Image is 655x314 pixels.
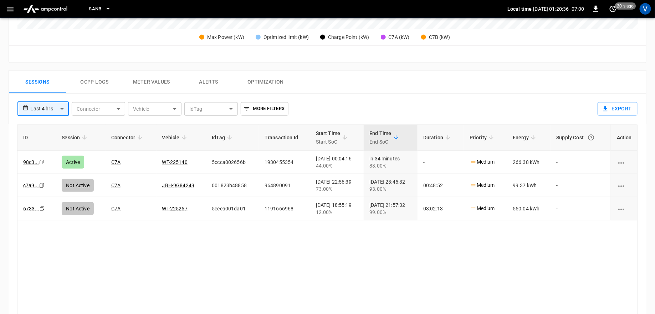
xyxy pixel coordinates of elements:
[585,131,598,144] button: The cost of your charging session based on your supply rates
[241,102,288,116] button: More Filters
[369,155,412,169] div: in 34 minutes
[369,209,412,216] div: 99.00%
[316,178,358,193] div: [DATE] 22:56:39
[259,197,310,220] td: 1191666968
[62,156,84,169] div: Active
[369,185,412,193] div: 93.00%
[316,129,350,146] span: Start TimeStart SoC
[20,2,70,16] img: ampcontrol.io logo
[9,71,66,94] button: Sessions
[470,205,495,212] p: Medium
[607,3,619,15] button: set refresh interval
[23,206,39,211] a: 6733...
[111,159,121,165] a: C7A
[507,174,551,197] td: 99.37 kWh
[207,34,244,41] div: Max Power (kW)
[162,183,195,188] a: JBH-9G84249
[23,183,39,188] a: c7a9...
[615,3,636,10] span: 20 s ago
[617,182,632,189] div: charging session options
[17,125,638,220] table: sessions table
[162,159,188,165] a: WT-225140
[206,151,259,174] td: 5ccca002656b
[39,158,46,166] div: copy
[328,34,369,41] div: Charge Point (kW)
[23,159,39,165] a: 98c3...
[259,174,310,197] td: 964890091
[89,5,102,13] span: SanB
[39,181,46,189] div: copy
[316,209,358,216] div: 12.00%
[507,197,551,220] td: 550.04 kWh
[423,133,452,142] span: Duration
[557,131,605,144] div: Supply Cost
[369,178,412,193] div: [DATE] 23:45:32
[429,34,450,41] div: C7B (kW)
[617,159,632,166] div: charging session options
[389,34,410,41] div: C7A (kW)
[598,102,638,116] button: Export
[617,205,632,212] div: charging session options
[162,206,188,211] a: WT-225257
[62,202,94,215] div: Not Active
[418,174,464,197] td: 00:48:52
[470,181,495,189] p: Medium
[418,151,464,174] td: -
[369,162,412,169] div: 83.00%
[206,174,259,197] td: 001823b48858
[180,71,237,94] button: Alerts
[86,2,114,16] button: SanB
[30,102,69,116] div: Last 4 hrs
[316,138,341,146] p: Start SoC
[369,201,412,216] div: [DATE] 21:57:32
[259,151,310,174] td: 1930455354
[551,197,611,220] td: -
[316,155,358,169] div: [DATE] 00:04:16
[470,158,495,166] p: Medium
[369,129,391,146] div: End Time
[316,201,358,216] div: [DATE] 18:55:19
[263,34,309,41] div: Optimized limit (kW)
[39,205,46,213] div: copy
[369,129,400,146] span: End TimeEnd SoC
[640,3,651,15] div: profile-icon
[316,185,358,193] div: 73.00%
[533,5,584,13] p: [DATE] 01:20:36 -07:00
[507,151,551,174] td: 266.38 kWh
[507,5,532,13] p: Local time
[17,125,56,151] th: ID
[123,71,180,94] button: Meter Values
[470,133,496,142] span: Priority
[237,71,294,94] button: Optimization
[62,179,94,192] div: Not Active
[111,183,121,188] a: C7A
[611,125,638,151] th: Action
[418,197,464,220] td: 03:02:13
[162,133,189,142] span: Vehicle
[212,133,234,142] span: IdTag
[316,162,358,169] div: 44.00%
[551,151,611,174] td: -
[206,197,259,220] td: 5ccca001da01
[513,133,538,142] span: Energy
[111,206,121,211] a: C7A
[66,71,123,94] button: Ocpp logs
[62,133,89,142] span: Session
[111,133,144,142] span: Connector
[369,138,391,146] p: End SoC
[316,129,341,146] div: Start Time
[551,174,611,197] td: -
[259,125,310,151] th: Transaction Id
